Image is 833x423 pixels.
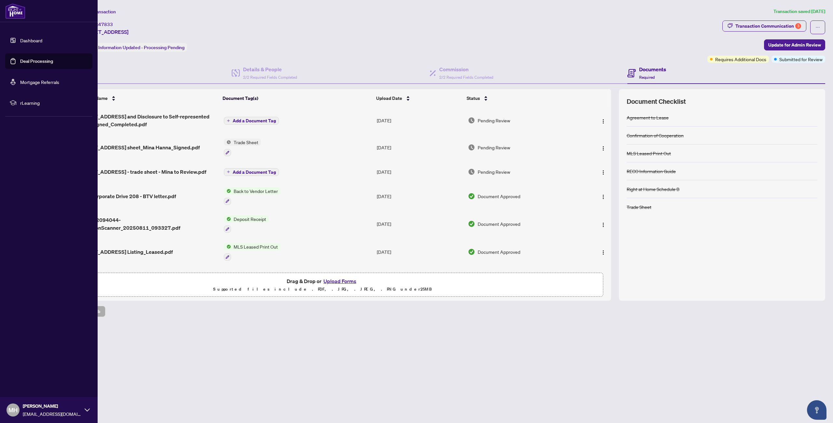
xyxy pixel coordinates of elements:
[20,79,59,85] a: Mortgage Referrals
[81,9,116,15] span: View Transaction
[468,168,475,175] img: Document Status
[20,58,53,64] a: Deal Processing
[374,107,465,133] td: [DATE]
[81,28,129,36] span: [STREET_ADDRESS]
[374,133,465,161] td: [DATE]
[76,113,218,128] span: [STREET_ADDRESS] and Disclosure to Self-represented Party_Signed_Completed.pdf
[224,215,231,223] img: Status Icon
[231,215,269,223] span: Deposit Receipt
[627,168,676,175] div: RECO Information Guide
[76,143,200,151] span: [STREET_ADDRESS] sheet_Mina Hanna_Signed.pdf
[627,97,686,106] span: Document Checklist
[224,215,269,233] button: Status IconDeposit Receipt
[374,161,465,182] td: [DATE]
[627,114,669,121] div: Agreement to Lease
[735,21,801,31] div: Transaction Communication
[224,168,279,176] button: Add a Document Tag
[478,117,510,124] span: Pending Review
[598,167,608,177] button: Logo
[374,182,465,210] td: [DATE]
[627,150,671,157] div: MLS Leased Print Out
[224,187,231,195] img: Status Icon
[20,99,88,106] span: rLearning
[467,95,480,102] span: Status
[98,21,113,27] span: 47833
[478,193,520,200] span: Document Approved
[639,65,666,73] h4: Documents
[601,119,606,124] img: Logo
[20,37,42,43] a: Dashboard
[374,210,465,238] td: [DATE]
[722,20,806,32] button: Transaction Communication3
[233,170,276,174] span: Add a Document Tag
[779,56,823,63] span: Submitted for Review
[76,168,206,176] span: [STREET_ADDRESS] - trade sheet - Mina to Review.pdf
[23,403,81,410] span: [PERSON_NAME]
[601,250,606,255] img: Logo
[243,65,297,73] h4: Details & People
[468,193,475,200] img: Document Status
[468,117,475,124] img: Document Status
[76,248,173,256] span: [STREET_ADDRESS] Listing_Leased.pdf
[231,139,261,146] span: Trade Sheet
[601,146,606,151] img: Logo
[627,185,679,193] div: Right at Home Schedule B
[598,247,608,257] button: Logo
[224,139,261,156] button: Status IconTrade Sheet
[227,170,230,173] span: plus
[374,89,464,107] th: Upload Date
[46,285,599,293] p: Supported files include .PDF, .JPG, .JPEG, .PNG under 25 MB
[598,191,608,201] button: Logo
[76,192,176,200] span: 5020 Corporate Drive 208 - BTV letter.pdf
[601,194,606,199] img: Logo
[439,75,493,80] span: 2/2 Required Fields Completed
[376,95,402,102] span: Upload Date
[224,116,279,125] button: Add a Document Tag
[478,144,510,151] span: Pending Review
[224,117,279,125] button: Add a Document Tag
[321,277,358,285] button: Upload Forms
[478,220,520,227] span: Document Approved
[287,277,358,285] span: Drag & Drop or
[374,266,465,294] td: [DATE]
[224,187,280,205] button: Status IconBack to Vendor Letter
[468,248,475,255] img: Document Status
[715,56,766,63] span: Requires Additional Docs
[601,170,606,175] img: Logo
[98,45,184,50] span: Information Updated - Processing Pending
[233,118,276,123] span: Add a Document Tag
[224,243,231,250] img: Status Icon
[227,119,230,122] span: plus
[464,89,577,107] th: Status
[764,39,825,50] button: Update for Admin Review
[231,243,280,250] span: MLS Leased Print Out
[639,75,655,80] span: Required
[815,25,820,30] span: ellipsis
[598,115,608,126] button: Logo
[243,75,297,80] span: 2/2 Required Fields Completed
[468,144,475,151] img: Document Status
[23,410,81,417] span: [EMAIL_ADDRESS][DOMAIN_NAME]
[601,222,606,227] img: Logo
[807,400,826,420] button: Open asap
[478,248,520,255] span: Document Approved
[224,139,231,146] img: Status Icon
[231,187,280,195] span: Back to Vendor Letter
[795,23,801,29] div: 3
[74,89,220,107] th: (10) File Name
[224,243,280,261] button: Status IconMLS Leased Print Out
[627,132,684,139] div: Confirmation of Cooperation
[598,142,608,153] button: Logo
[76,216,218,232] span: 1754922094044-BurlingtonScanner_20250811_093327.pdf
[627,203,651,211] div: Trade Sheet
[598,219,608,229] button: Logo
[42,273,603,297] span: Drag & Drop orUpload FormsSupported files include .PDF, .JPG, .JPEG, .PNG under25MB
[5,3,25,19] img: logo
[374,238,465,266] td: [DATE]
[773,8,825,15] article: Transaction saved [DATE]
[468,220,475,227] img: Document Status
[768,40,821,50] span: Update for Admin Review
[220,89,374,107] th: Document Tag(s)
[81,43,187,52] div: Status:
